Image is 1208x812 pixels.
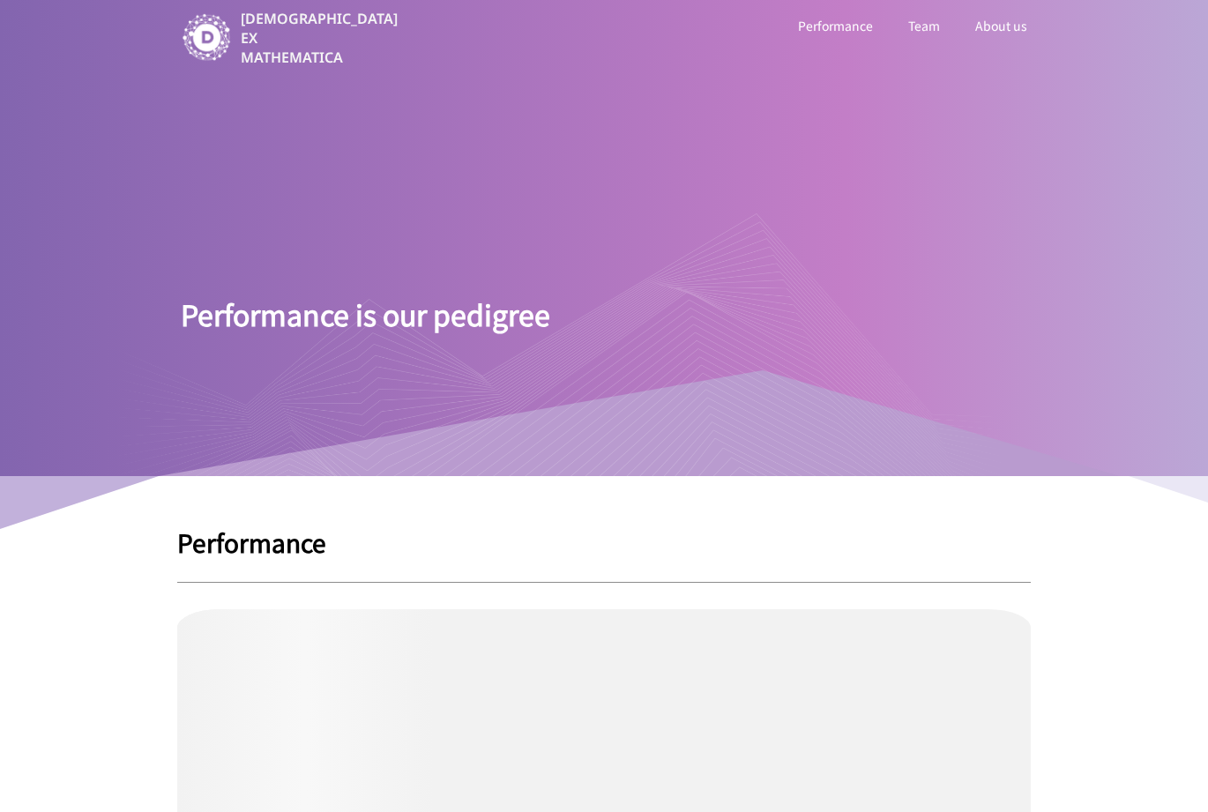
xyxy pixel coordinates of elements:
img: image [181,12,232,63]
a: Performance [794,14,876,37]
a: About us [972,14,1031,37]
p: [DEMOGRAPHIC_DATA] EX MATHEMATICA [241,9,401,67]
a: Team [905,14,943,37]
h1: Performance [177,529,1031,555]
